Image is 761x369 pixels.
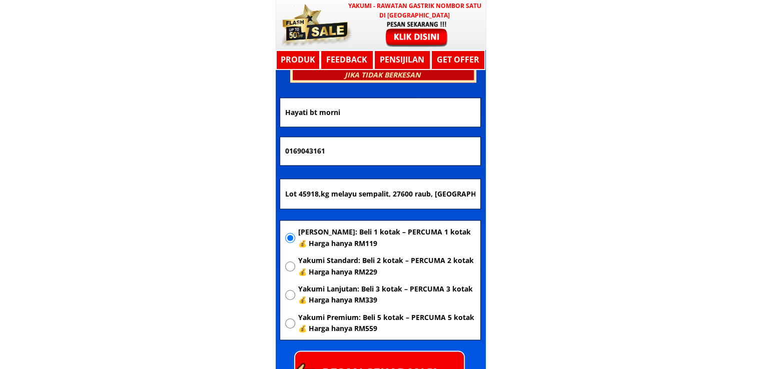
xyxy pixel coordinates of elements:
h3: Feedback [321,53,373,66]
h3: Produk [276,53,320,66]
h3: Pensijilan [377,53,427,66]
span: Yakumi Standard: Beli 2 kotak – PERCUMA 2 kotak 💰 Harga hanya RM229 [298,255,475,277]
span: Yakumi Lanjutan: Beli 3 kotak – PERCUMA 3 kotak 💰 Harga hanya RM339 [298,283,475,306]
input: Alamat [283,179,478,209]
input: Nombor Telefon Bimbit [283,137,478,165]
h3: GET OFFER [433,53,483,66]
span: [PERSON_NAME]: Beli 1 kotak – PERCUMA 1 kotak 💰 Harga hanya RM119 [298,226,475,249]
span: Yakumi Premium: Beli 5 kotak – PERCUMA 5 kotak 💰 Harga hanya RM559 [298,312,475,334]
h3: YAKUMI - Rawatan Gastrik Nombor Satu di [GEOGRAPHIC_DATA] [346,1,483,20]
input: Nama penuh [283,98,478,126]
